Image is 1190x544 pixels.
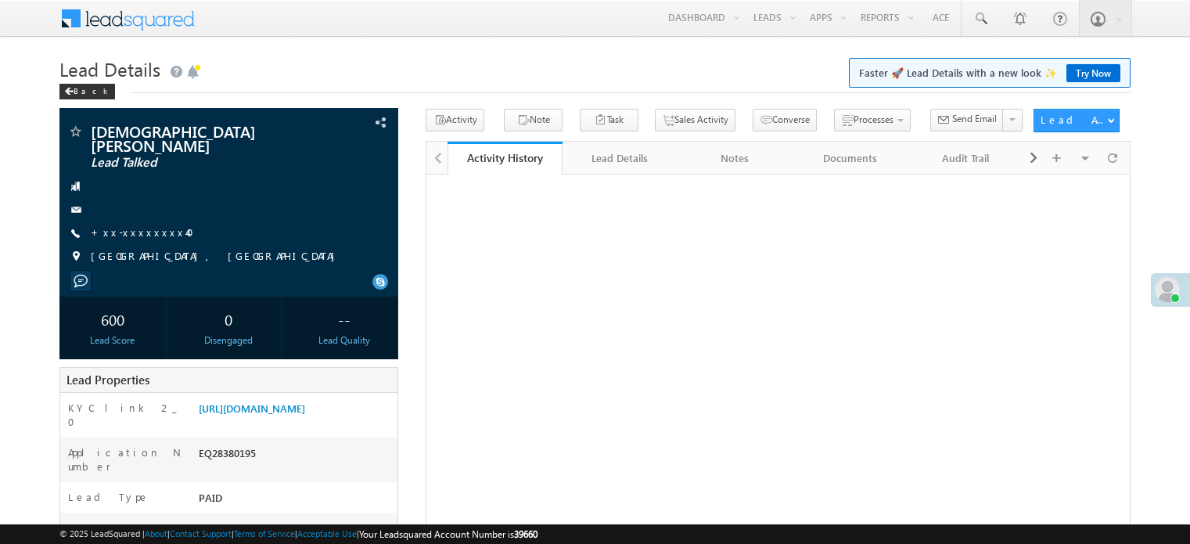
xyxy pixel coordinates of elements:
div: 600 [63,304,162,333]
span: Processes [854,113,893,125]
span: Lead Details [59,56,160,81]
button: Converse [753,109,817,131]
div: Documents [806,149,894,168]
button: Lead Actions [1034,109,1120,132]
span: Lead Talked [91,155,300,171]
span: Your Leadsquared Account Number is [359,528,537,540]
a: Terms of Service [234,528,295,539]
div: Lead Details [575,149,663,168]
div: -- [295,304,394,333]
span: 39660 [514,528,537,540]
a: About [145,528,167,539]
label: Lead Type [68,490,149,504]
div: Lead Quality [295,333,394,348]
span: [GEOGRAPHIC_DATA], [GEOGRAPHIC_DATA] [91,249,343,265]
button: Task [580,109,638,131]
span: [PERSON_NAME] [199,521,278,535]
span: © 2025 LeadSquared | | | | | [59,527,537,542]
span: Faster 🚀 Lead Details with a new look ✨ [859,65,1120,81]
div: Lead Score [63,333,162,348]
div: Disengaged [179,333,278,348]
a: Acceptable Use [297,528,357,539]
label: Owner [68,521,105,535]
div: 0 [179,304,278,333]
button: Activity [426,109,484,131]
span: [DEMOGRAPHIC_DATA][PERSON_NAME] [91,124,300,152]
a: Lead Details [563,142,678,175]
a: Notes [678,142,793,175]
div: Notes [691,149,779,168]
a: Activity History [448,142,563,175]
div: Lead Actions [1041,113,1107,127]
a: Audit Trail [909,142,1024,175]
button: Sales Activity [655,109,735,131]
a: Try Now [1066,64,1120,82]
div: EQ28380195 [195,445,397,467]
a: Contact Support [170,528,232,539]
button: Processes [834,109,911,131]
button: Note [504,109,563,131]
a: Documents [793,142,908,175]
label: Application Number [68,445,182,474]
div: Audit Trail [922,149,1010,168]
div: Back [59,84,115,99]
span: Send Email [952,112,997,126]
a: [URL][DOMAIN_NAME] [199,402,305,415]
a: +xx-xxxxxxxx40 [91,225,203,239]
button: Send Email [930,109,1004,131]
span: Lead Properties [67,372,149,387]
div: Activity History [459,150,551,165]
div: PAID [195,490,397,512]
label: KYC link 2_0 [68,401,182,429]
a: Back [59,83,123,96]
